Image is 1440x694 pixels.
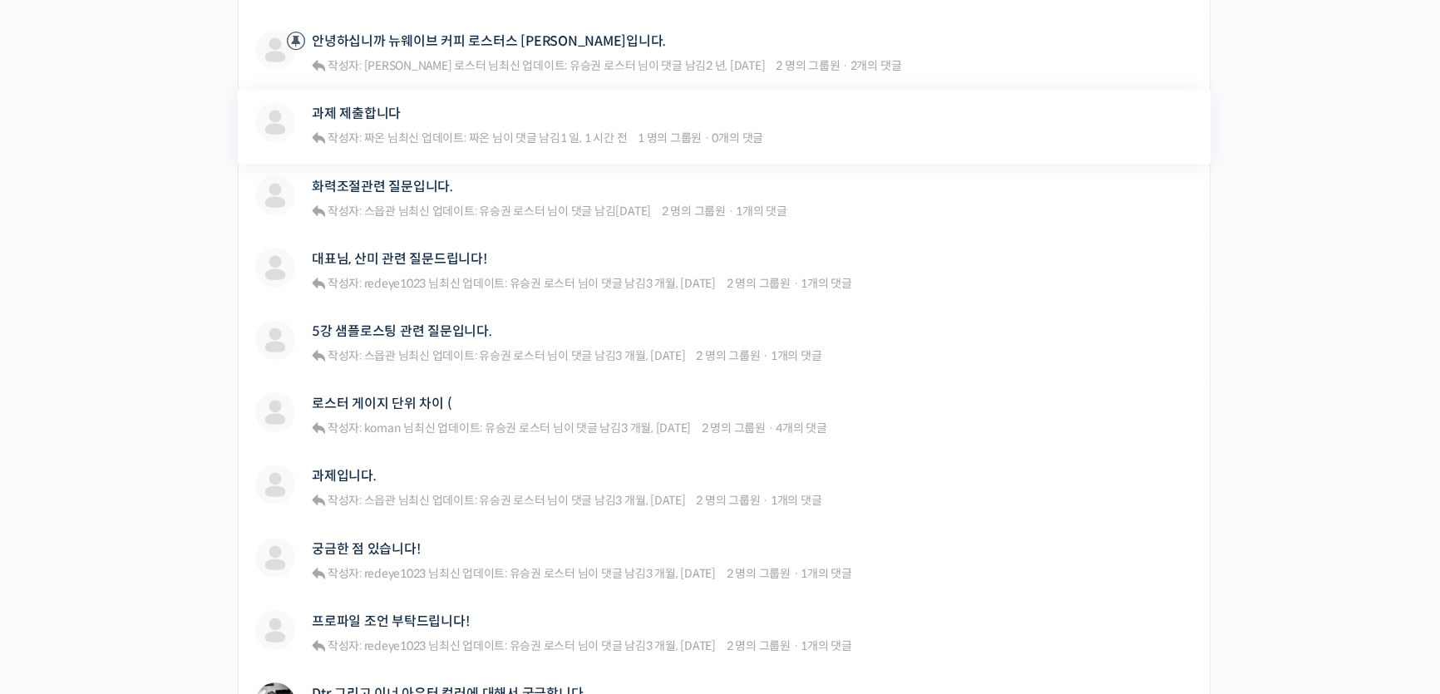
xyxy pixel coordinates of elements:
[771,493,822,508] span: 1개의 댓글
[762,348,768,363] span: ·
[851,58,902,73] span: 2개의 댓글
[257,552,277,565] span: 설정
[615,493,685,508] a: 3 개월, [DATE]
[485,421,550,436] span: 유승권 로스터
[328,348,822,363] div: 최신 업데이트:
[702,421,766,436] span: 2 명의 그룹원
[476,348,685,363] span: 님이 댓글 남김
[328,58,499,73] span: 작성자: [PERSON_NAME] 로스터 님
[510,276,575,291] span: 유승권 로스터
[312,468,377,484] a: 과제입니다.
[768,421,774,436] span: ·
[312,179,453,194] a: 화력조절관련 질문입니다.
[479,348,545,363] span: 유승권 로스터
[507,566,716,581] span: 님이 댓글 남김
[328,493,409,508] span: 작성자: 스읍관 님
[842,58,848,73] span: ·
[482,421,550,436] a: 유승권 로스터
[328,421,414,436] span: 작성자: koman 님
[646,638,716,653] a: 3 개월, [DATE]
[482,421,691,436] span: 님이 댓글 남김
[52,552,62,565] span: 홈
[328,276,439,291] span: 작성자: redeye1023 님
[110,527,215,568] a: 대화
[152,553,172,566] span: 대화
[762,493,768,508] span: ·
[646,276,716,291] a: 3 개월, [DATE]
[328,204,409,219] span: 작성자: 스읍관 님
[727,566,791,581] span: 2 명의 그룹원
[328,58,901,73] div: 최신 업데이트:
[727,276,791,291] span: 2 명의 그룹원
[479,204,545,219] span: 유승권 로스터
[510,566,575,581] span: 유승권 로스터
[312,396,451,411] a: 로스터 게이지 단위 차이 (
[776,58,840,73] span: 2 명의 그룹원
[696,348,760,363] span: 2 명의 그룹원
[476,493,545,508] a: 유승권 로스터
[696,493,760,508] span: 2 명의 그룹원
[706,58,765,73] a: 2 년, [DATE]
[312,541,420,557] a: 궁금한 점 있습니다!
[728,204,734,219] span: ·
[328,493,822,508] div: 최신 업데이트:
[476,204,545,219] a: 유승권 로스터
[466,130,628,145] span: 님이 댓글 남김
[328,276,852,291] div: 최신 업데이트:
[5,527,110,568] a: 홈
[507,276,716,291] span: 님이 댓글 남김
[646,566,716,581] a: 3 개월, [DATE]
[312,251,487,267] a: 대표님, 산미 관련 질문드립니다!
[801,276,852,291] span: 1개의 댓글
[560,130,627,145] a: 1 일, 1 시간 전
[567,58,765,73] span: 님이 댓글 남김
[328,638,852,653] div: 최신 업데이트:
[727,638,791,653] span: 2 명의 그룹원
[328,566,439,581] span: 작성자: redeye1023 님
[712,130,763,145] span: 0개의 댓글
[312,613,469,629] a: 프로파일 조언 부탁드립니다!
[792,276,798,291] span: ·
[662,204,726,219] span: 2 명의 그룹원
[792,566,798,581] span: ·
[801,566,852,581] span: 1개의 댓글
[328,348,409,363] span: 작성자: 스읍관 님
[479,493,545,508] span: 유승권 로스터
[328,638,439,653] span: 작성자: redeye1023 님
[215,527,319,568] a: 설정
[312,106,401,121] a: 과제 제출합니다
[776,421,827,436] span: 4개의 댓글
[507,276,575,291] a: 유승권 로스터
[615,348,685,363] a: 3 개월, [DATE]
[476,204,651,219] span: 님이 댓글 남김
[328,130,763,145] div: 최신 업데이트:
[570,58,635,73] span: 유승권 로스터
[328,421,827,436] div: 최신 업데이트:
[312,323,492,339] a: 5강 샘플로스팅 관련 질문입니다.
[476,348,545,363] a: 유승권 로스터
[328,130,398,145] span: 작성자: 짜온 님
[468,130,490,145] span: 짜온
[476,493,685,508] span: 님이 댓글 남김
[621,421,691,436] a: 3 개월, [DATE]
[801,638,852,653] span: 1개의 댓글
[312,33,666,49] a: 안녕하십니까 뉴웨이브 커피 로스터스 [PERSON_NAME]입니다.
[736,204,787,219] span: 1개의 댓글
[328,566,852,581] div: 최신 업데이트:
[615,204,651,219] a: [DATE]
[771,348,822,363] span: 1개의 댓글
[507,638,575,653] a: 유승권 로스터
[704,130,710,145] span: ·
[567,58,635,73] a: 유승권 로스터
[507,638,716,653] span: 님이 댓글 남김
[466,130,490,145] a: 짜온
[510,638,575,653] span: 유승권 로스터
[792,638,798,653] span: ·
[638,130,702,145] span: 1 명의 그룹원
[507,566,575,581] a: 유승권 로스터
[328,204,787,219] div: 최신 업데이트:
